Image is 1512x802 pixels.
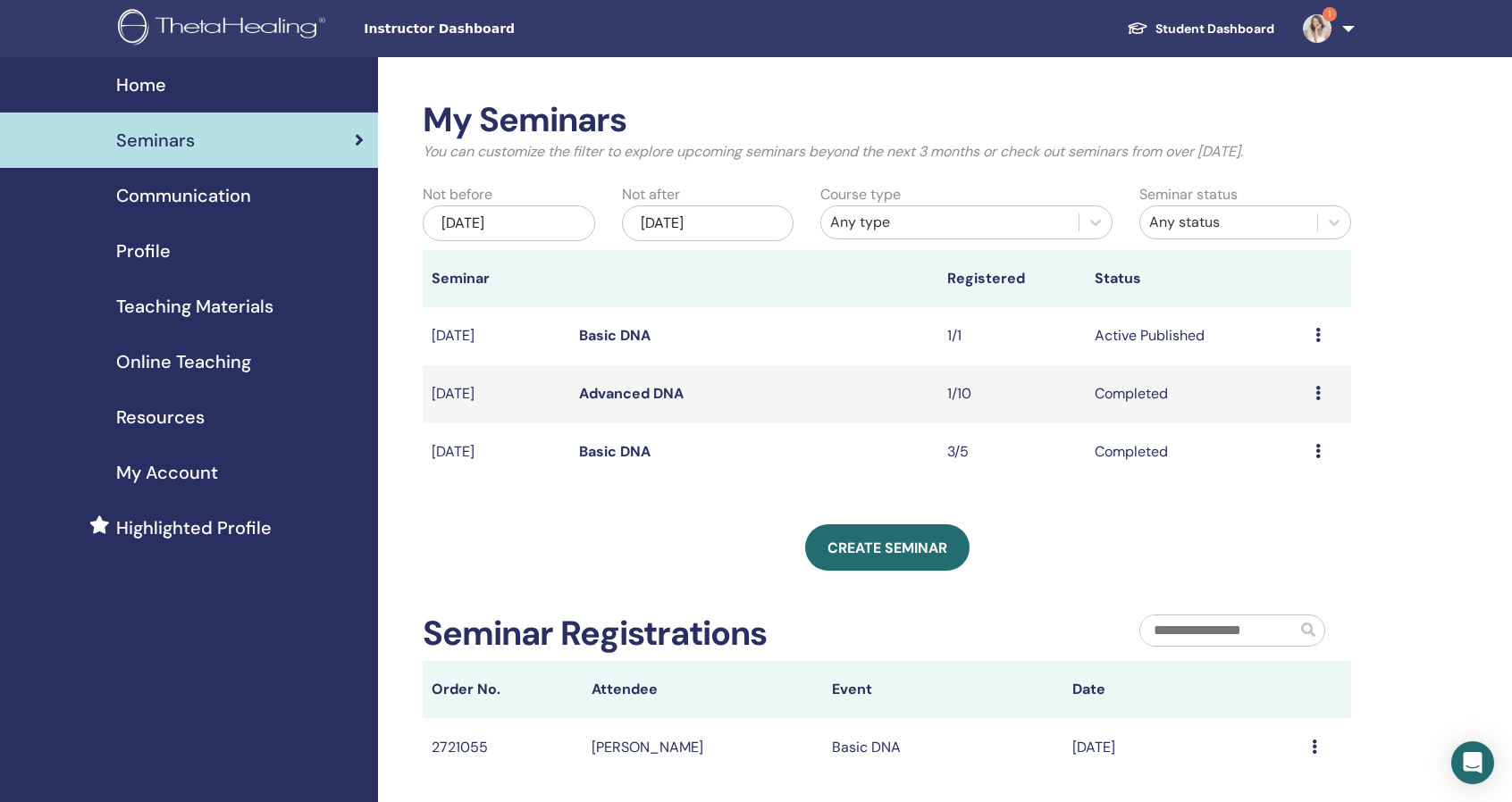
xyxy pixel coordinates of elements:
a: Advanced DNA [579,384,684,403]
p: You can customize the filter to explore upcoming seminars beyond the next 3 months or check out s... [423,141,1351,163]
div: [DATE] [423,205,595,241]
td: 3/5 [938,423,1086,481]
span: Teaching Materials [116,293,273,320]
span: Communication [116,182,251,209]
label: Course type [820,184,901,205]
a: Basic DNA [579,326,651,345]
td: [DATE] [423,365,570,423]
h2: Seminar Registrations [423,614,767,655]
label: Not after [622,184,680,205]
img: default.jpg [1303,14,1331,43]
td: Completed [1086,365,1306,423]
div: Any status [1149,212,1308,233]
img: graduation-cap-white.svg [1127,21,1148,36]
span: Instructor Dashboard [364,20,632,38]
a: Student Dashboard [1113,13,1289,46]
th: Event [823,661,1063,718]
th: Date [1063,661,1304,718]
td: 1/1 [938,307,1086,365]
span: 1 [1323,7,1337,21]
a: Basic DNA [579,442,651,461]
span: Home [116,71,166,98]
th: Order No. [423,661,583,718]
span: Profile [116,238,171,264]
td: Basic DNA [823,718,1063,776]
span: Highlighted Profile [116,514,272,541]
div: Open Intercom Messenger [1451,741,1494,784]
th: Attendee [583,661,823,718]
td: 1/10 [938,365,1086,423]
td: [DATE] [1063,718,1304,776]
label: Seminar status [1139,184,1238,205]
th: Status [1086,250,1306,307]
span: Create seminar [827,539,947,557]
th: Registered [938,250,1086,307]
td: [PERSON_NAME] [583,718,823,776]
h2: My Seminars [423,100,1351,141]
span: Seminars [116,127,195,154]
label: Not before [423,184,492,205]
td: [DATE] [423,423,570,481]
td: [DATE] [423,307,570,365]
td: 2721055 [423,718,583,776]
span: Resources [116,404,205,430]
div: [DATE] [622,205,794,241]
td: Completed [1086,423,1306,481]
span: My Account [116,459,218,486]
a: Create seminar [805,524,970,571]
img: logo.png [118,9,332,49]
span: Online Teaching [116,348,251,375]
th: Seminar [423,250,570,307]
div: Any type [830,212,1069,233]
td: Active Published [1086,307,1306,365]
